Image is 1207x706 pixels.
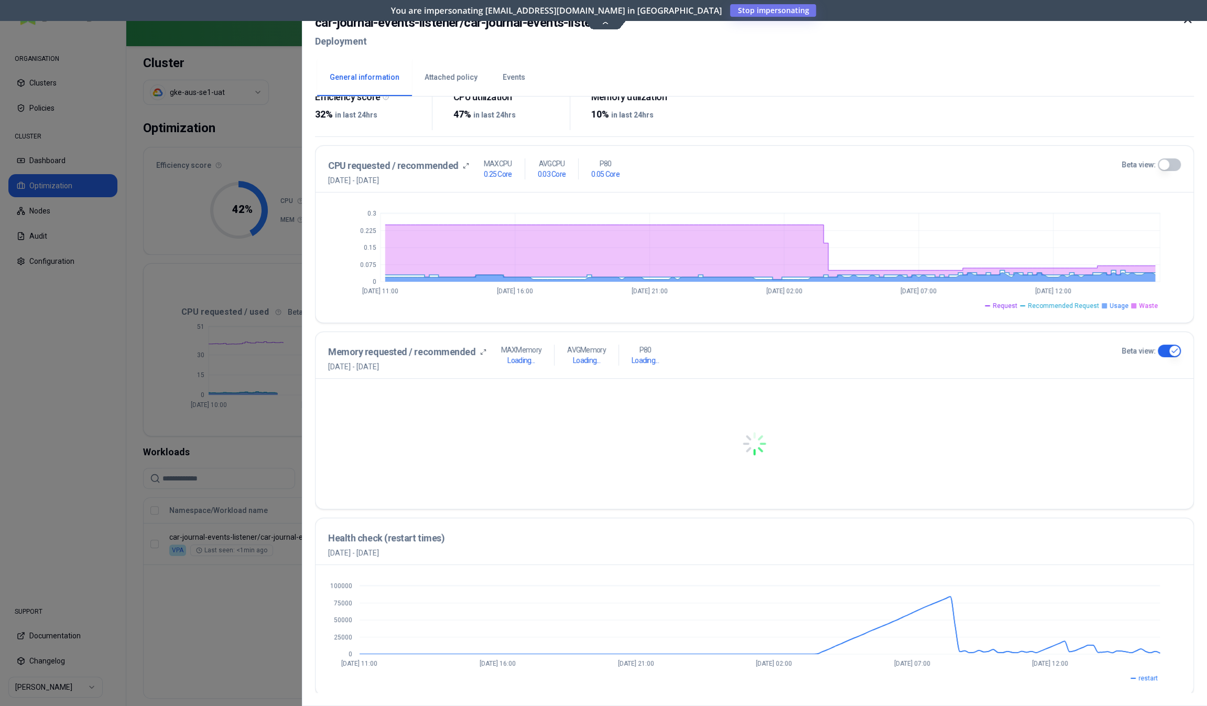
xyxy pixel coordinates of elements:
tspan: 0.15 [364,244,376,251]
span: in last 24hrs [335,111,377,119]
button: Attached policy [412,59,490,96]
label: Beta view: [1122,346,1156,356]
tspan: [DATE] 02:00 [756,660,792,667]
span: Recommended Request [1028,302,1099,310]
tspan: 0.3 [367,210,376,217]
div: 32% [315,107,423,122]
p: MAX CPU [484,158,512,169]
h2: car-journal-events-listener / car-journal-events-listener [315,13,608,32]
div: Efficiency score [315,91,423,103]
span: [DATE] - [DATE] [328,175,469,186]
p: P80 [600,158,612,169]
p: AVG CPU [538,158,564,169]
tspan: 25000 [334,634,352,641]
tspan: [DATE] 07:00 [900,287,937,295]
h1: Loading... [632,355,659,366]
tspan: 0.075 [360,261,376,269]
tspan: 100000 [330,582,352,590]
div: CPU utilization [453,91,561,103]
span: in last 24hrs [611,111,654,119]
h3: CPU requested / recommended [328,158,459,173]
h1: 0.05 Core [591,169,619,179]
tspan: [DATE] 16:00 [497,287,533,295]
tspan: [DATE] 12:00 [1035,287,1071,295]
label: Beta view: [1122,159,1156,170]
span: Usage [1110,302,1128,310]
span: [DATE] - [DATE] [328,548,444,558]
tspan: [DATE] 07:00 [894,660,930,667]
button: Events [490,59,538,96]
tspan: 75000 [334,600,352,607]
p: MAX Memory [501,345,541,355]
tspan: 0.225 [360,227,376,234]
tspan: [DATE] 11:00 [362,287,398,295]
span: Request [993,302,1017,310]
h1: Loading... [573,355,600,366]
h3: Health check (restart times) [328,531,444,545]
h3: Memory requested / recommended [328,345,476,359]
button: General information [317,59,412,96]
tspan: 0 [373,278,376,285]
p: AVG Memory [567,345,606,355]
p: P80 [639,345,651,355]
div: Memory utilization [591,91,700,103]
tspan: 50000 [334,616,352,624]
div: 47% [453,107,561,122]
div: 10% [591,107,700,122]
span: [DATE] - [DATE] [328,361,486,372]
h1: 0.03 Core [537,169,566,179]
span: restart [1138,674,1158,682]
span: in last 24hrs [473,111,515,119]
tspan: [DATE] 11:00 [341,660,377,667]
h2: Deployment [315,32,608,51]
tspan: 0 [349,650,352,658]
tspan: [DATE] 21:00 [618,660,654,667]
tspan: [DATE] 12:00 [1032,660,1068,667]
tspan: [DATE] 16:00 [480,660,516,667]
tspan: [DATE] 02:00 [766,287,802,295]
h1: 0.25 Core [484,169,512,179]
h1: Loading... [507,355,535,366]
tspan: [DATE] 21:00 [632,287,668,295]
span: Waste [1139,302,1158,310]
